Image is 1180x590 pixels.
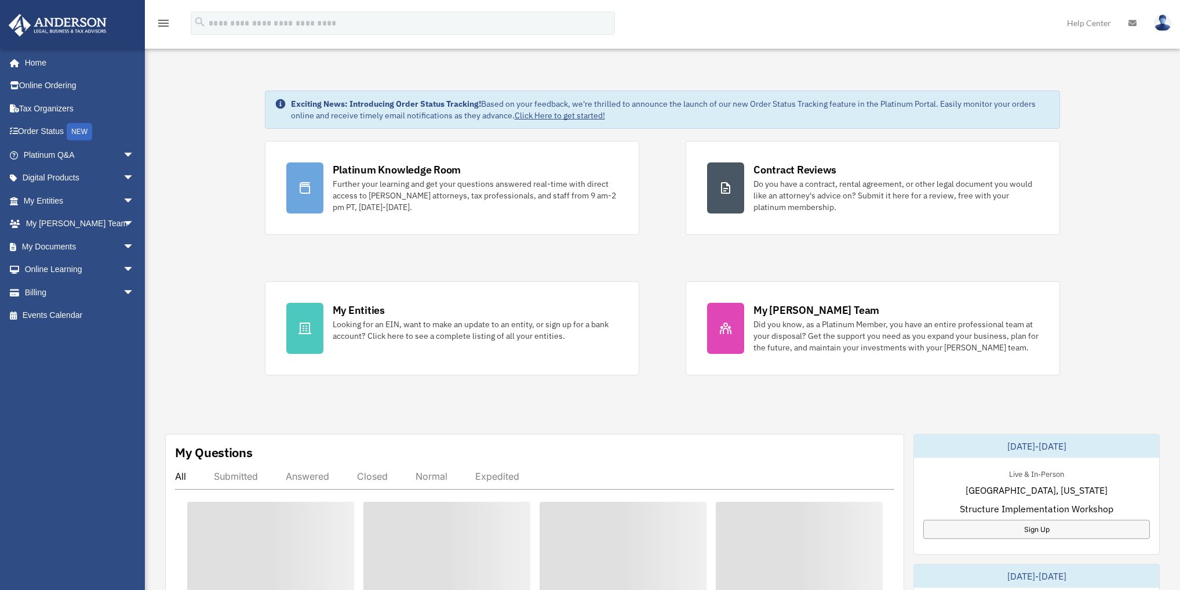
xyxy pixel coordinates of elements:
div: Looking for an EIN, want to make an update to an entity, or sign up for a bank account? Click her... [333,318,618,342]
div: My Questions [175,444,253,461]
span: arrow_drop_down [123,281,146,305]
div: Further your learning and get your questions answered real-time with direct access to [PERSON_NAM... [333,178,618,213]
a: Home [8,51,146,74]
a: My Documentsarrow_drop_down [8,235,152,258]
div: Do you have a contract, rental agreement, or other legal document you would like an attorney's ad... [753,178,1039,213]
a: Click Here to get started! [515,110,605,121]
a: Events Calendar [8,304,152,327]
img: User Pic [1154,15,1171,31]
div: All [175,470,186,482]
a: Platinum Knowledge Room Further your learning and get your questions answered real-time with dire... [265,141,639,235]
strong: Exciting News: Introducing Order Status Tracking! [291,99,481,109]
div: My [PERSON_NAME] Team [753,303,879,317]
a: Tax Organizers [8,97,152,120]
img: Anderson Advisors Platinum Portal [5,14,110,37]
div: Expedited [475,470,519,482]
span: arrow_drop_down [123,143,146,167]
div: Live & In-Person [1000,467,1073,479]
div: Closed [357,470,388,482]
div: My Entities [333,303,385,317]
i: search [194,16,206,28]
span: arrow_drop_down [123,212,146,236]
a: Contract Reviews Do you have a contract, rental agreement, or other legal document you would like... [686,141,1060,235]
div: NEW [67,123,92,140]
a: Sign Up [923,520,1150,539]
span: arrow_drop_down [123,235,146,259]
a: My Entities Looking for an EIN, want to make an update to an entity, or sign up for a bank accoun... [265,281,639,375]
div: Contract Reviews [753,162,836,177]
a: Online Ordering [8,74,152,97]
a: Digital Productsarrow_drop_down [8,166,152,190]
i: menu [156,16,170,30]
span: Structure Implementation Workshop [960,502,1113,516]
span: arrow_drop_down [123,258,146,282]
div: Based on your feedback, we're thrilled to announce the launch of our new Order Status Tracking fe... [291,98,1051,121]
span: arrow_drop_down [123,166,146,190]
a: Platinum Q&Aarrow_drop_down [8,143,152,166]
div: [DATE]-[DATE] [914,435,1159,458]
a: Billingarrow_drop_down [8,281,152,304]
div: Did you know, as a Platinum Member, you have an entire professional team at your disposal? Get th... [753,318,1039,353]
span: arrow_drop_down [123,189,146,213]
div: Platinum Knowledge Room [333,162,461,177]
a: Order StatusNEW [8,120,152,144]
a: My Entitiesarrow_drop_down [8,189,152,212]
a: Online Learningarrow_drop_down [8,258,152,281]
div: [DATE]-[DATE] [914,564,1159,588]
div: Normal [416,470,447,482]
span: [GEOGRAPHIC_DATA], [US_STATE] [966,483,1108,497]
div: Submitted [214,470,258,482]
a: menu [156,20,170,30]
a: My [PERSON_NAME] Teamarrow_drop_down [8,212,152,236]
a: My [PERSON_NAME] Team Did you know, as a Platinum Member, you have an entire professional team at... [686,281,1060,375]
div: Answered [286,470,329,482]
